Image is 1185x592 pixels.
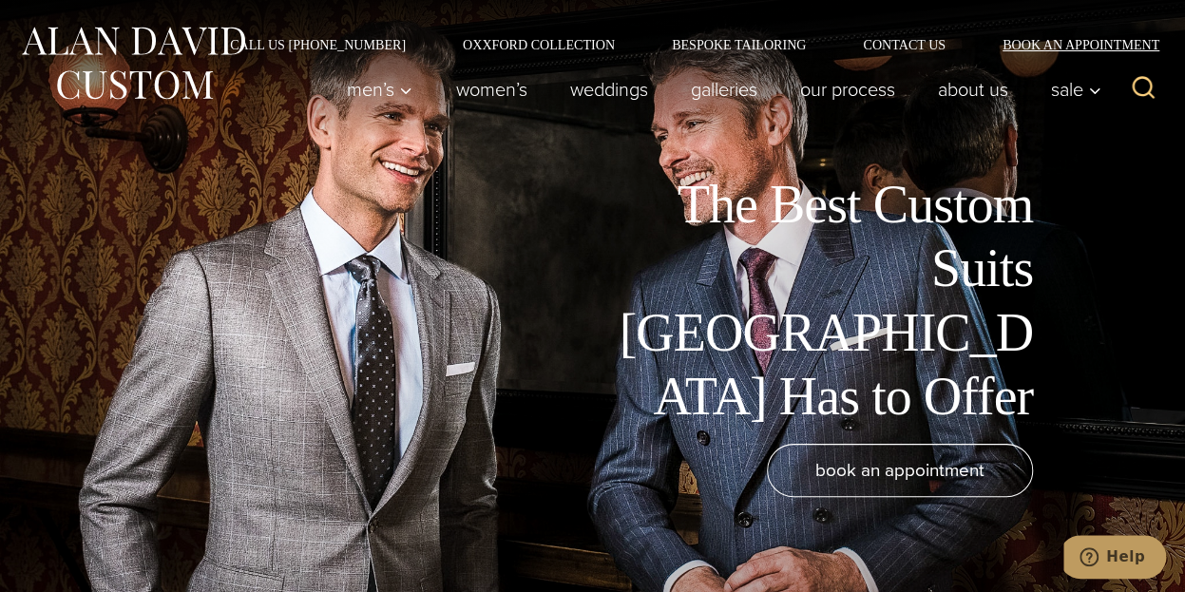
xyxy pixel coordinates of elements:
button: View Search Form [1120,67,1166,112]
a: Book an Appointment [974,38,1166,51]
span: book an appointment [815,456,984,484]
a: weddings [548,70,669,108]
a: Women’s [434,70,548,108]
a: Oxxford Collection [434,38,643,51]
a: Contact Us [834,38,974,51]
a: book an appointment [767,444,1033,497]
a: Our Process [778,70,916,108]
a: Call Us [PHONE_NUMBER] [201,38,434,51]
a: Bespoke Tailoring [643,38,834,51]
nav: Secondary Navigation [201,38,1166,51]
button: Sale sub menu toggle [1029,70,1112,108]
a: Galleries [669,70,778,108]
h1: The Best Custom Suits [GEOGRAPHIC_DATA] Has to Offer [605,173,1033,429]
iframe: Opens a widget where you can chat to one of our agents [1063,535,1166,582]
nav: Primary Navigation [325,70,1112,108]
button: Child menu of Men’s [325,70,434,108]
a: About Us [916,70,1029,108]
img: Alan David Custom [19,21,247,105]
